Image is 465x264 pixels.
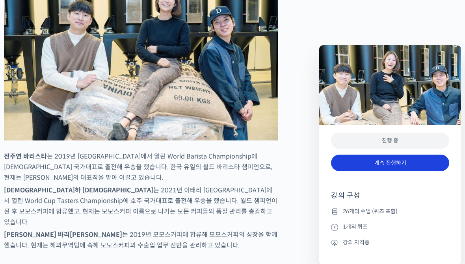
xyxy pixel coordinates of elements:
a: 대화 [52,199,102,218]
strong: [DEMOGRAPHIC_DATA]하 [DEMOGRAPHIC_DATA] [4,186,153,194]
p: 는 2021년 이태리 [GEOGRAPHIC_DATA]에서 열린 World Cup Tasters Championship에 호주 국가대표로 출전해 우승을 했습니다. 월드 챔피언이... [4,185,278,227]
li: 26개의 수업 (퀴즈 포함) [331,207,449,216]
span: 대화 [72,211,82,217]
li: 강의 자격증 [331,238,449,247]
a: 설정 [102,199,151,218]
a: 계속 진행하기 [331,155,449,172]
h4: 강의 구성 [331,191,449,207]
div: 진행 중 [331,133,449,149]
a: 홈 [2,199,52,218]
span: 홈 [25,210,30,217]
p: 는 2019년 [GEOGRAPHIC_DATA]에서 열린 World Barista Championship에 [DEMOGRAPHIC_DATA] 국가대표로 출전해 우승을 했습니다.... [4,151,278,183]
span: 설정 [122,210,131,217]
strong: 전주연 바리스타 [4,152,47,161]
li: 1개의 퀴즈 [331,222,449,232]
strong: [PERSON_NAME] 바리[PERSON_NAME] [4,231,122,239]
p: 는 2019년 모모스커피에 합류해 모모스커피의 성장을 함께 했습니다. 현재는 해외무역팀에 속해 모모스커피의 수출입 업무 전반을 관리하고 있습니다. [4,229,278,251]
